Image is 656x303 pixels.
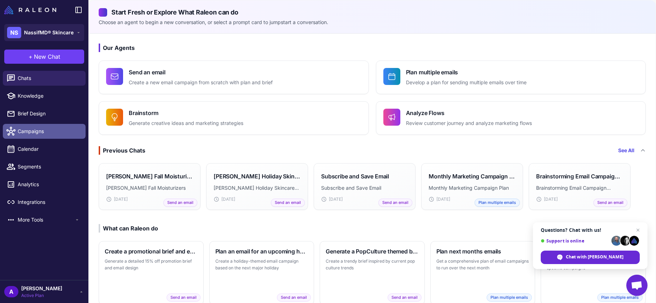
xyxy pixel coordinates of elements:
[4,6,59,14] a: Raleon Logo
[99,18,646,26] p: Choose an agent to begin a new conversation, or select a prompt card to jumpstart a conversation.
[3,88,86,103] a: Knowledge
[167,293,201,302] span: Send an email
[634,226,642,234] span: Close chat
[541,251,640,264] div: Chat with Raleon
[487,293,532,302] span: Plan multiple emails
[129,79,273,87] p: Create a new email campaign from scratch with plan and brief
[99,224,158,233] div: What can Raleon do
[18,145,80,153] span: Calendar
[566,254,623,260] span: Chat with [PERSON_NAME]
[536,172,623,181] h3: Brainstorming Email Campaign Content
[321,184,408,192] p: Subscribe and Save Email
[378,199,412,207] span: Send an email
[406,79,527,87] p: Develop a plan for sending multiple emails over time
[4,286,18,297] div: A
[475,199,520,207] span: Plan multiple emails
[406,68,527,76] h4: Plan multiple emails
[214,172,301,181] h3: [PERSON_NAME] Holiday Skincare Kits
[3,124,86,139] a: Campaigns
[215,258,308,271] p: Create a holiday-themed email campaign based on the next major holiday
[99,7,646,17] h2: Start Fresh or Explore What Raleon can do
[326,247,419,256] h3: Generate a PopCulture themed brief
[536,196,623,202] div: [DATE]
[105,258,198,271] p: Generate a detailed 15% off promotion brief and email design
[21,285,62,292] span: [PERSON_NAME]
[18,110,80,118] span: Brief Design
[106,184,193,192] p: [PERSON_NAME] Fall Moisturizers
[129,68,273,76] h4: Send an email
[18,74,80,82] span: Chats
[29,52,33,61] span: +
[18,216,74,224] span: More Tools
[105,247,198,256] h3: Create a promotional brief and email
[271,199,305,207] span: Send an email
[3,71,86,86] a: Chats
[4,6,56,14] img: Raleon Logo
[429,172,516,181] h3: Monthly Marketing Campaign Plan
[597,293,643,302] span: Plan multiple emails
[129,119,243,127] p: Generate creative ideas and marketing strategies
[7,27,21,38] div: NS
[3,142,86,156] a: Calendar
[106,196,193,202] div: [DATE]
[376,101,646,135] button: Analyze FlowsReview customer journey and analyze marketing flows
[4,24,84,41] button: NSNassifMD® Skincare
[18,198,80,206] span: Integrations
[406,109,532,117] h4: Analyze Flows
[406,119,532,127] p: Review customer journey and analyze marketing flows
[18,92,80,100] span: Knowledge
[99,101,369,135] button: BrainstormGenerate creative ideas and marketing strategies
[3,106,86,121] a: Brief Design
[34,52,60,61] span: New Chat
[99,61,369,94] button: Send an emailCreate a new email campaign from scratch with plan and brief
[18,181,80,188] span: Analytics
[436,247,529,256] h3: Plan next months emails
[215,247,308,256] h3: Plan an email for an upcoming holiday
[541,238,609,244] span: Support is online
[429,184,516,192] p: Monthly Marketing Campaign Plan
[436,258,529,271] p: Get a comprehensive plan of email campaigns to run over the next month
[18,127,80,135] span: Campaigns
[21,292,62,299] span: Active Plan
[541,227,640,233] span: Questions? Chat with us!
[3,177,86,192] a: Analytics
[277,293,311,302] span: Send an email
[536,184,623,192] p: Brainstorming Email Campaign Content
[321,172,389,181] h3: Subscribe and Save Email
[99,44,646,52] h3: Our Agents
[24,29,74,36] span: NassifMD® Skincare
[3,195,86,210] a: Integrations
[326,258,419,271] p: Create a trendy brief inspired by current pop culture trends
[376,61,646,94] button: Plan multiple emailsDevelop a plan for sending multiple emails over time
[106,172,193,181] h3: [PERSON_NAME] Fall Moisturizers
[321,196,408,202] div: [DATE]
[214,196,301,202] div: [DATE]
[4,50,84,64] button: +New Chat
[593,199,627,207] span: Send an email
[388,293,422,302] span: Send an email
[18,163,80,171] span: Segments
[429,196,516,202] div: [DATE]
[3,159,86,174] a: Segments
[99,146,145,155] div: Previous Chats
[163,199,197,207] span: Send an email
[129,109,243,117] h4: Brainstorm
[626,275,648,296] div: Open chat
[618,147,634,154] a: See All
[214,184,301,192] p: [PERSON_NAME] Holiday Skincare Kits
